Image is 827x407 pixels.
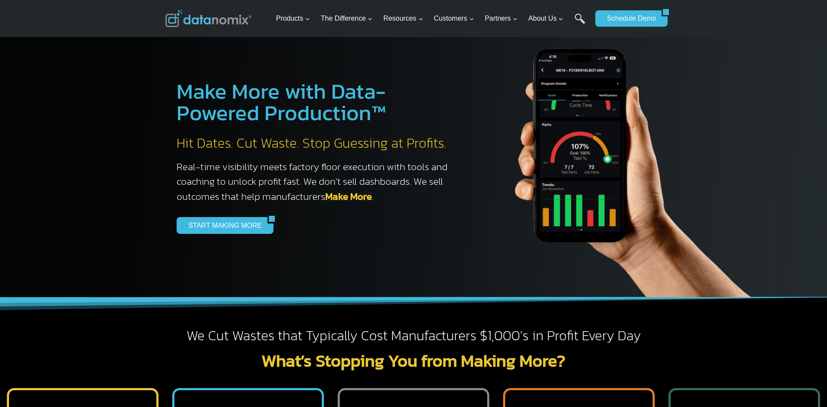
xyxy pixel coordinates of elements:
[177,217,267,233] a: START MAKING MORE
[325,189,372,204] a: Make More
[485,13,517,24] span: Partners
[575,13,585,33] a: Search
[434,13,474,24] span: Customers
[165,352,662,369] h2: What’s Stopping You from Making More?
[383,13,423,24] span: Resources
[165,327,662,345] h2: We Cut Wastes that Typically Cost Manufacturers $1,000’s in Profit Every Day
[177,134,457,152] h2: Hit Dates. Cut Waste. Stop Guessing at Profits.
[177,159,457,204] h3: Real-time visibility meets factory floor execution with tools and coaching to unlock profit fast....
[273,5,591,33] nav: Primary Navigation
[321,13,373,24] span: The Difference
[595,10,662,27] a: Schedule Demo
[177,81,457,124] h1: Make More with Data-Powered Production™
[276,13,310,24] span: Products
[474,17,775,297] img: The Datanoix Mobile App available on Android and iOS Devices
[165,10,252,27] img: Datanomix
[529,13,564,24] span: About Us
